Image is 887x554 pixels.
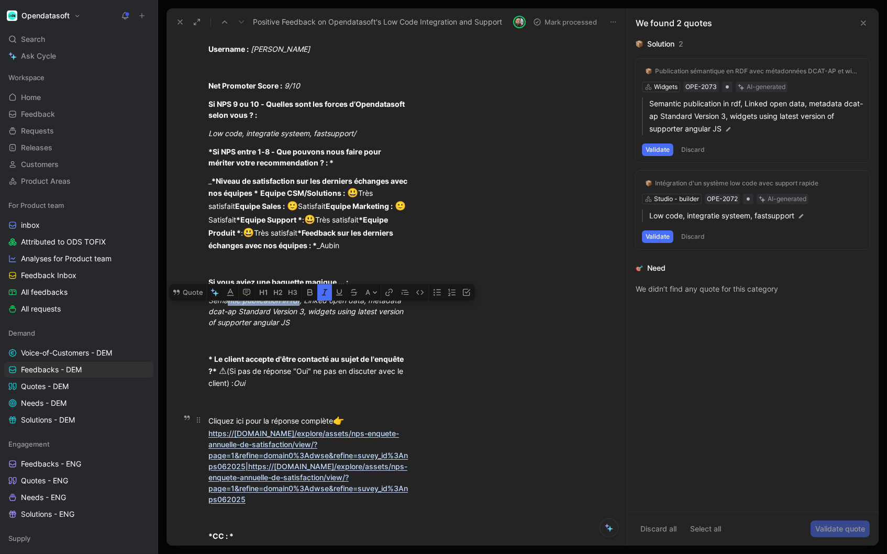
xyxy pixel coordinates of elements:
div: Publication sémantique en RDF avec métadonnées DCAT-AP et widgets Angular JS [655,67,860,75]
button: Quote [169,284,206,301]
strong: *Feedback sur les derniers échanges avec nos équipes : * [208,228,395,250]
a: All requests [4,301,153,317]
div: Supply [4,530,153,546]
div: Demand [4,325,153,341]
a: Releases [4,140,153,156]
img: avatar [514,17,525,27]
span: 😃 [347,187,358,198]
button: OpendatasoftOpendatasoft [4,8,83,23]
span: Home [21,92,41,103]
span: Feedbacks - DEM [21,364,82,375]
button: Select all [685,520,726,537]
span: Demand [8,328,35,338]
a: Home [4,90,153,105]
button: Validate [642,143,673,156]
div: Intégration d'un système low code avec support rapide [655,179,818,187]
img: 📦 [636,40,643,48]
a: Attributed to ODS TOFIX [4,234,153,250]
span: inbox [21,220,40,230]
em: Low code, integratie systeem, fastsupport/ [208,129,356,138]
span: 🙂 [395,201,406,211]
div: 2 [679,38,683,50]
div: Engagement [4,436,153,452]
button: 📦Intégration d'un système low code avec support rapide [642,177,822,190]
p: Low code, integratie systeem, fastsupport [649,209,863,222]
span: 🙂 [287,201,298,211]
button: Discard [678,230,708,243]
button: 📦Publication sémantique en RDF avec métadonnées DCAT-AP et widgets Angular JS [642,65,863,77]
button: Discard all [636,520,681,537]
a: All feedbacks [4,284,153,300]
div: Search [4,31,153,47]
span: Needs - DEM [21,398,66,408]
button: Mark processed [528,15,602,29]
span: Solutions - DEM [21,415,75,425]
img: 📦 [646,68,652,74]
span: Engagement [8,439,50,449]
img: 🎯 [636,264,643,272]
a: Feedback [4,106,153,122]
a: Voice-of-Customers - DEM [4,345,153,361]
em: Semantic publication in rdf, Linked open data, metadata dcat-ap Standard Version 3, widgets using... [208,296,405,327]
a: https://[DOMAIN_NAME]/explore/assets/nps-enquete-annuelle-de-satisfaction/view/?page=1&refine=dom... [208,429,408,504]
strong: Equipe Marketing : [326,202,393,210]
h1: Opendatasoft [21,11,70,20]
img: Opendatasoft [7,10,17,21]
a: Customers [4,157,153,172]
a: Feedback Inbox [4,268,153,283]
span: All requests [21,304,61,314]
div: (Si pas de réponse "Oui" ne pas en discuter avec le client) : [208,353,409,389]
div: Très satisfait Satisfait Satisfait : Très satisfait : Très satisfait _Aubin [208,175,409,251]
span: 👉 [333,415,344,426]
div: Need [647,262,666,274]
span: ⚠ [219,365,227,376]
button: Discard [678,143,708,156]
em: [PERSON_NAME] [251,45,310,53]
a: inbox [4,217,153,233]
span: Ask Cycle [21,50,56,62]
a: Feedbacks - ENG [4,456,153,472]
div: For Product teaminboxAttributed to ODS TOFIXAnalyses for Product teamFeedback InboxAll feedbacksA... [4,197,153,317]
span: Supply [8,533,30,544]
div: For Product team [4,197,153,213]
em: Oui [234,379,245,387]
a: Feedbacks - DEM [4,362,153,378]
strong: * Le client accepte d'être contacté au sujet de l'enquête ?* [208,354,405,375]
span: Feedback Inbox [21,270,76,281]
div: We didn’t find any quote for this category [636,283,870,295]
span: Feedbacks - ENG [21,459,81,469]
a: Analyses for Product team [4,251,153,267]
img: pen.svg [797,213,805,220]
span: Voice-of-Customers - DEM [21,348,112,358]
span: Releases [21,142,52,153]
button: Validate quote [811,520,870,537]
strong: *Niveau de satisfaction sur les derniers échanges avec nos équipes * [208,176,409,197]
span: Workspace [8,72,45,83]
span: All feedbacks [21,287,68,297]
strong: *Equipe Support * [236,215,302,224]
strong: Equipe CSM/Solutions : [260,189,345,197]
strong: Username : [208,45,249,53]
span: Search [21,33,45,46]
span: Solutions - ENG [21,509,74,519]
em: 9/10 [284,81,300,90]
img: pen.svg [725,126,732,133]
span: Customers [21,159,59,170]
strong: Net Promoter Score : [208,81,282,90]
span: 😃 [243,227,254,238]
a: Requests [4,123,153,139]
span: Attributed to ODS TOFIX [21,237,106,247]
span: Requests [21,126,54,136]
div: Cliquez ici pour la réponse complète [208,414,409,505]
div: Solution [647,38,674,50]
span: Analyses for Product team [21,253,112,264]
span: Positive Feedback on Opendatasoft's Low Code Integration and Support [253,16,502,28]
a: Ask Cycle [4,48,153,64]
strong: Equipe Sales : [235,202,285,210]
a: Needs - DEM [4,395,153,411]
span: Product Areas [21,176,71,186]
span: Quotes - ENG [21,475,68,486]
strong: *Si NPS entre 1-8 - Que pouvons nous faire pour mériter votre recommendation ? : * [208,147,383,167]
a: Needs - ENG [4,490,153,505]
span: For Product team [8,200,64,210]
